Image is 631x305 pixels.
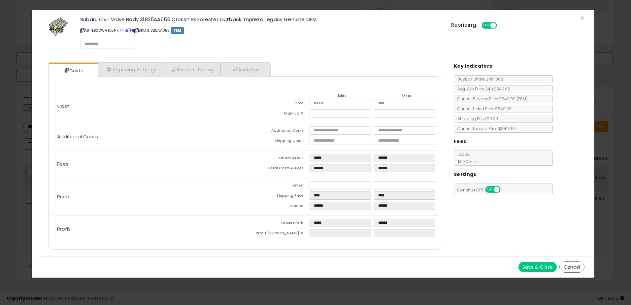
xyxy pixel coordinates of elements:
a: Business Pricing [163,63,221,76]
a: BuyBox page [120,28,123,33]
td: Gross Profit [245,219,310,229]
span: × [580,13,584,23]
span: ON [482,23,491,28]
span: FBM [171,27,184,34]
span: $0.30 min [454,159,476,164]
td: Landed [245,202,310,212]
img: 5119hm33kzL._SL60_.jpg [49,17,68,37]
p: Cost [52,104,245,109]
span: ON [486,187,494,192]
a: All offer listings [125,28,128,33]
p: Additional Costs [52,134,245,139]
td: Shipping Costs [245,137,310,147]
span: Current Buybox Price: [454,96,528,102]
td: Mark up % [245,109,310,119]
a: Your listing only [129,28,133,33]
span: Avg. Win Price 24h: $849.99 [454,86,510,92]
span: ( FBM ) [516,96,528,102]
span: Current Landed Price: $849.99 [454,126,515,131]
span: Current Listed Price: $849.99 [454,106,512,112]
td: Amazon Fees [245,154,310,164]
td: Profit [PERSON_NAME] % [245,229,310,239]
td: Total Costs & Fees [245,164,310,174]
p: Fees [52,161,245,167]
th: Max [374,93,438,99]
h5: Settings [454,170,476,179]
td: Listed [245,181,310,191]
h3: Subaru CVT Valve Body 31825AA055 Crosstrek Forester Outback Impreza Legacy Genuine OEM [80,17,441,22]
span: BuyBox Share 24h: 100% [454,76,503,82]
span: OFF [499,187,510,192]
td: Additional Costs [245,126,310,137]
span: $849.99 [499,96,528,102]
p: Profit [52,226,245,232]
td: Cost [245,99,310,109]
button: Cancel [559,261,584,273]
span: Consider CPT: [454,187,509,193]
h5: Repricing: [451,22,478,28]
button: Save & Close [518,262,557,272]
span: OFF [496,23,507,28]
h5: Fees [454,137,466,146]
p: ASIN: B0DWHTL6NK | SKU: 31825AA055 [80,25,441,36]
a: Analytics [221,63,270,76]
p: Price [52,194,245,199]
td: Shipping Price [245,191,310,202]
a: Repricing Settings [98,63,163,76]
a: Costs [49,64,97,77]
th: Min [310,93,374,99]
span: Shipping Price: $0.00 [454,116,498,121]
h5: Key Indicators [454,62,492,70]
span: 12.00 % [454,152,476,164]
